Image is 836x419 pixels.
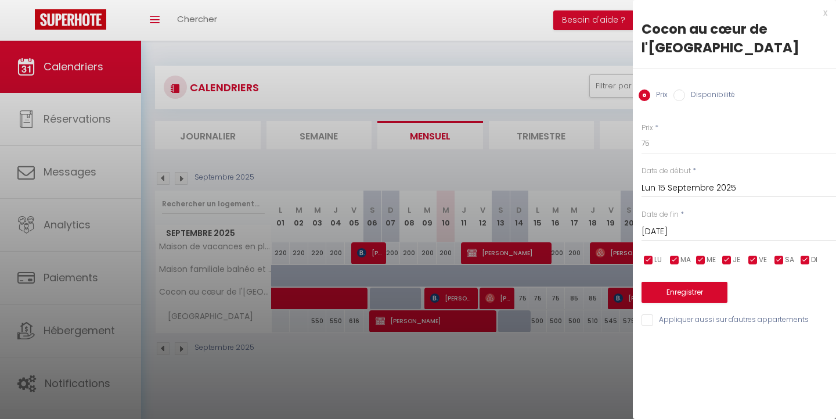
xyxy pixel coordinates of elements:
[685,89,735,102] label: Disponibilité
[642,20,827,57] div: Cocon au cœur de l'[GEOGRAPHIC_DATA]
[654,255,662,266] span: LU
[9,5,44,40] button: Ouvrir le widget de chat LiveChat
[642,209,679,220] label: Date de fin
[642,166,691,177] label: Date de début
[633,6,827,20] div: x
[680,255,691,266] span: MA
[707,255,716,266] span: ME
[785,255,794,266] span: SA
[759,255,767,266] span: VE
[650,89,668,102] label: Prix
[642,123,653,134] label: Prix
[733,255,740,266] span: JE
[642,282,727,303] button: Enregistrer
[811,255,817,266] span: DI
